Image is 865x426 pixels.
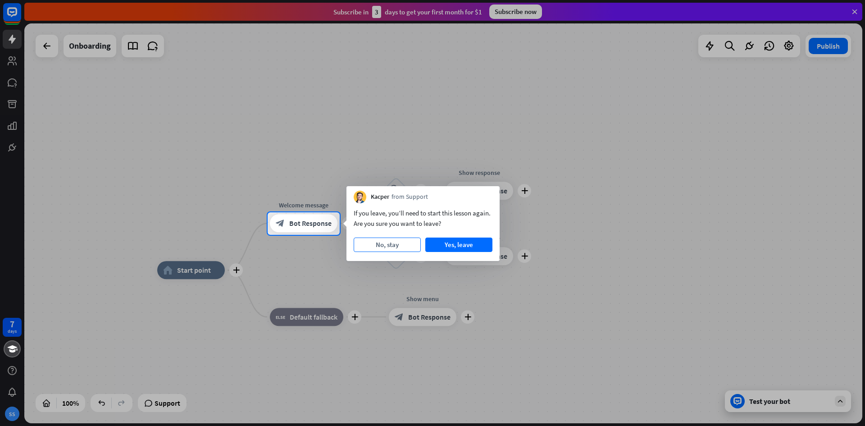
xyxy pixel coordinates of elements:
[354,238,421,252] button: No, stay
[276,219,285,228] i: block_bot_response
[371,192,389,202] span: Kacper
[354,208,492,229] div: If you leave, you’ll need to start this lesson again. Are you sure you want to leave?
[392,192,428,202] span: from Support
[7,4,34,31] button: Open LiveChat chat widget
[425,238,492,252] button: Yes, leave
[289,219,332,228] span: Bot Response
